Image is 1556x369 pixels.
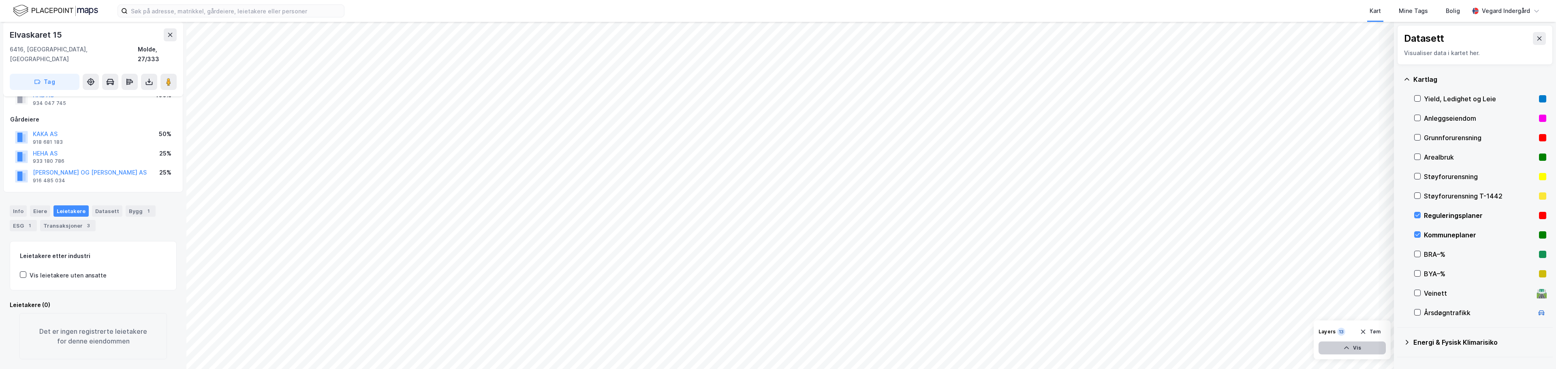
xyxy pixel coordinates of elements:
div: Layers [1319,328,1336,335]
div: Yield, Ledighet og Leie [1424,94,1536,104]
div: 🛣️ [1536,288,1547,299]
div: ESG [10,220,37,231]
div: Kartlag [1413,75,1546,84]
div: Leietakere etter industri [20,251,167,261]
div: 25% [159,168,171,177]
div: Veinett [1424,288,1533,298]
div: 1 [26,222,34,230]
div: Anleggseiendom [1424,113,1536,123]
button: Tøm [1355,325,1386,338]
div: Kommuneplaner [1424,230,1536,240]
div: Vis leietakere uten ansatte [30,271,107,280]
div: Transaksjoner [40,220,96,231]
div: Bygg [126,205,156,217]
div: 916 485 034 [33,177,65,184]
div: Datasett [1404,32,1444,45]
div: Støyforurensning [1424,172,1536,181]
div: Vegard Indergård [1482,6,1530,16]
div: Reguleringsplaner [1424,211,1536,220]
div: 918 681 183 [33,139,63,145]
div: Info [10,205,27,217]
img: logo.f888ab2527a4732fd821a326f86c7f29.svg [13,4,98,18]
button: Tag [10,74,79,90]
iframe: Chat Widget [1515,330,1556,369]
div: 13 [1337,328,1345,336]
div: Mine Tags [1399,6,1428,16]
div: Eiere [30,205,50,217]
div: Visualiser data i kartet her. [1404,48,1546,58]
div: Leietakere [53,205,89,217]
div: Arealbruk [1424,152,1536,162]
div: 3 [84,222,92,230]
div: Leietakere (0) [10,300,177,310]
input: Søk på adresse, matrikkel, gårdeiere, leietakere eller personer [128,5,344,17]
div: Støyforurensning T-1442 [1424,191,1536,201]
div: Det er ingen registrerte leietakere for denne eiendommen [19,313,167,359]
div: Kontrollprogram for chat [1515,330,1556,369]
div: 25% [159,149,171,158]
div: Grunnforurensning [1424,133,1536,143]
div: 933 180 786 [33,158,64,164]
div: BYA–% [1424,269,1536,279]
div: Datasett [92,205,122,217]
div: Energi & Fysisk Klimarisiko [1413,337,1546,347]
button: Vis [1319,341,1386,354]
div: Kart [1370,6,1381,16]
div: 6416, [GEOGRAPHIC_DATA], [GEOGRAPHIC_DATA] [10,45,138,64]
div: Bolig [1446,6,1460,16]
div: Molde, 27/333 [138,45,177,64]
div: 50% [159,129,171,139]
div: 934 047 745 [33,100,66,107]
div: Årsdøgntrafikk [1424,308,1533,318]
div: 1 [144,207,152,215]
div: Gårdeiere [10,115,176,124]
div: Elvaskaret 15 [10,28,63,41]
div: BRA–% [1424,250,1536,259]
